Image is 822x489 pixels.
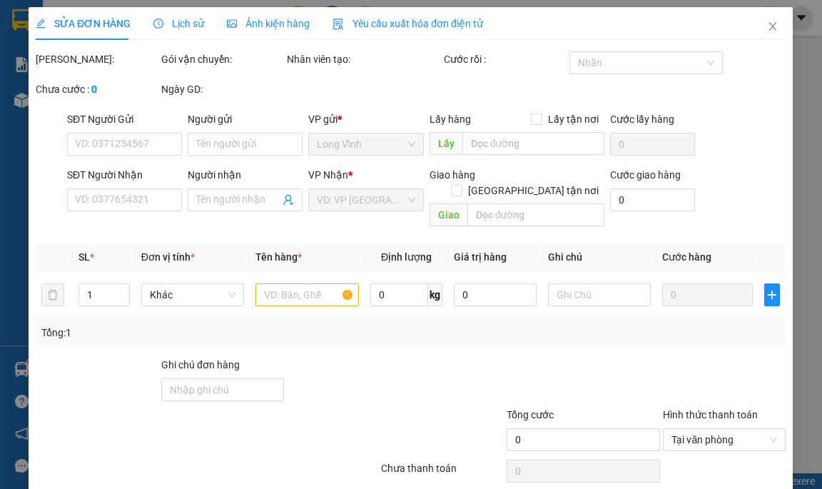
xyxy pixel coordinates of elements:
[765,283,781,306] button: plus
[161,378,284,401] input: Ghi chú đơn hàng
[611,169,681,181] label: Cước giao hàng
[428,283,442,306] span: kg
[188,167,303,183] div: Người nhận
[141,251,195,263] span: Đơn vị tính
[161,81,284,97] div: Ngày GD:
[78,251,90,263] span: SL
[153,18,204,29] span: Lịch sử
[611,133,696,156] input: Cước lấy hàng
[542,243,657,271] th: Ghi chú
[663,283,753,306] input: 0
[444,51,567,67] div: Cước rồi :
[113,8,196,20] strong: ĐỒNG PHƯỚC
[161,51,284,67] div: Gói vận chuyển:
[309,169,349,181] span: VP Nhận
[153,19,163,29] span: clock-circle
[611,188,696,211] input: Cước giao hàng
[31,104,87,112] span: 08:14:08 [DATE]
[663,251,712,263] span: Cước hàng
[188,111,303,127] div: Người gửi
[543,111,605,127] span: Lấy tận nơi
[548,283,651,306] input: Ghi Chú
[507,409,554,420] span: Tổng cước
[454,251,507,263] span: Giá trị hàng
[4,104,87,112] span: In ngày:
[463,183,605,198] span: [GEOGRAPHIC_DATA] tận nơi
[227,19,237,29] span: picture
[113,43,196,61] span: 01 Võ Văn Truyện, KP.1, Phường 2
[67,111,182,127] div: SĐT Người Gửi
[611,114,675,125] label: Cước lấy hàng
[41,283,64,306] button: delete
[283,194,295,206] span: user-add
[71,91,148,101] span: VPLV1209250001
[67,167,182,183] div: SĐT Người Nhận
[309,111,424,127] div: VP gửi
[430,203,467,226] span: Giao
[380,460,505,485] div: Chưa thanh toán
[36,81,158,97] div: Chưa cước :
[113,64,175,72] span: Hotline: 19001152
[753,7,793,47] button: Close
[318,133,415,155] span: Long Vĩnh
[467,203,605,226] input: Dọc đường
[462,132,605,155] input: Dọc đường
[664,409,758,420] label: Hình thức thanh toán
[4,92,148,101] span: [PERSON_NAME]:
[36,18,131,29] span: SỬA ĐƠN HÀNG
[39,77,175,89] span: -----------------------------------------
[333,18,483,29] span: Yêu cầu xuất hóa đơn điện tử
[227,18,310,29] span: Ảnh kiện hàng
[41,325,318,341] div: Tổng: 1
[766,289,780,301] span: plus
[333,19,344,30] img: icon
[36,51,158,67] div: [PERSON_NAME]:
[768,21,779,32] span: close
[161,359,240,370] label: Ghi chú đơn hàng
[430,132,462,155] span: Lấy
[150,284,236,306] span: Khác
[430,169,475,181] span: Giao hàng
[256,283,360,306] input: VD: Bàn, Ghế
[430,114,471,125] span: Lấy hàng
[113,23,192,41] span: Bến xe [GEOGRAPHIC_DATA]
[287,51,441,67] div: Nhân viên tạo:
[91,84,97,95] b: 0
[36,19,46,29] span: edit
[5,9,68,71] img: logo
[672,429,778,450] span: Tại văn phòng
[381,251,432,263] span: Định lượng
[256,251,303,263] span: Tên hàng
